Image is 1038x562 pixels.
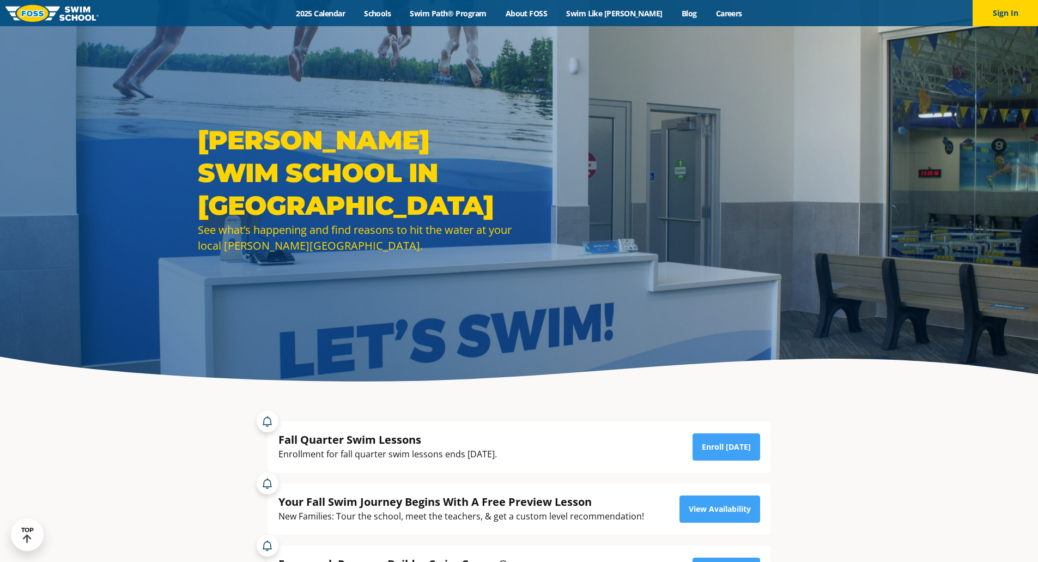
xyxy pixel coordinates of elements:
div: New Families: Tour the school, meet the teachers, & get a custom level recommendation! [278,509,644,524]
a: Enroll [DATE] [693,433,760,461]
a: About FOSS [496,8,557,19]
div: Enrollment for fall quarter swim lessons ends [DATE]. [278,447,497,462]
div: TOP [21,527,34,543]
a: Schools [355,8,400,19]
a: 2025 Calendar [287,8,355,19]
a: Swim Path® Program [400,8,496,19]
a: Careers [706,8,751,19]
a: View Availability [679,495,760,523]
h1: [PERSON_NAME] Swim School in [GEOGRAPHIC_DATA] [198,124,514,222]
div: Your Fall Swim Journey Begins With A Free Preview Lesson [278,494,644,509]
div: See what’s happening and find reasons to hit the water at your local [PERSON_NAME][GEOGRAPHIC_DATA]. [198,222,514,253]
img: FOSS Swim School Logo [5,5,99,22]
a: Blog [672,8,706,19]
a: Swim Like [PERSON_NAME] [557,8,672,19]
div: Fall Quarter Swim Lessons [278,432,497,447]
